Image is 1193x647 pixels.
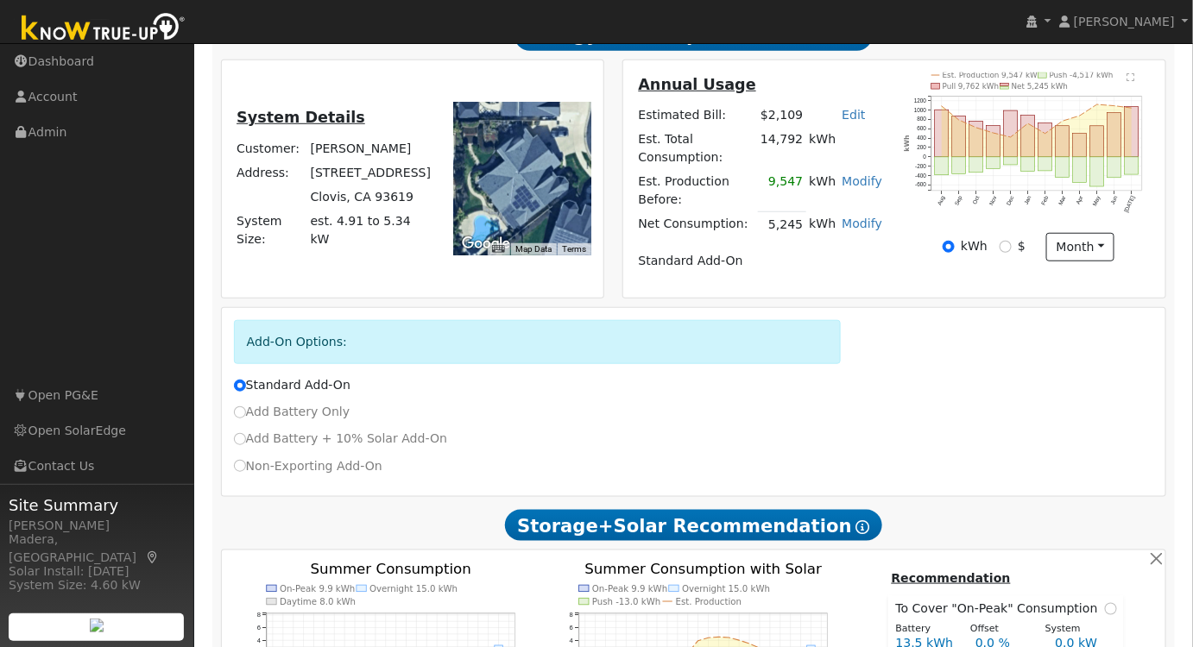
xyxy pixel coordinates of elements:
text: Summer Consumption with Solar [584,562,822,578]
i: Show Help [856,520,870,534]
rect: onclick="" [1038,157,1052,171]
td: Customer: [234,136,307,160]
text: kWh [903,135,911,152]
text: Feb [1040,195,1050,206]
u: Recommendation [892,571,1011,585]
text: Aug [937,195,947,207]
text: Est. Production [676,598,742,607]
rect: onclick="" [1073,157,1087,183]
text: Sep [954,195,964,207]
img: retrieve [90,619,104,632]
button: Keyboard shortcuts [492,243,504,255]
td: Clovis, CA 93619 [307,185,434,209]
td: 5,245 [758,212,806,237]
text: Net 5,245 kWh [1012,82,1069,91]
circle: onclick="" [728,637,730,639]
text: May [1092,195,1103,208]
circle: onclick="" [748,643,751,645]
rect: onclick="" [1056,126,1070,157]
label: kWh [961,237,988,255]
rect: onclick="" [1125,107,1139,157]
div: [PERSON_NAME] [9,517,185,535]
text: Oct [971,195,981,205]
circle: onclick="" [738,639,741,642]
label: Add Battery + 10% Solar Add-On [234,430,448,448]
a: Open this area in Google Maps (opens a new window) [458,233,514,255]
circle: onclick="" [1062,120,1064,122]
text: Overnight 15.0 kWh [369,584,458,594]
text: 1000 [914,107,927,113]
text: -200 [915,163,926,169]
circle: onclick="" [975,127,978,129]
span: Site Summary [9,493,185,517]
img: Google [458,233,514,255]
label: Non-Exporting Add-On [234,457,382,475]
td: Net Consumption: [635,212,758,237]
text: 8 [256,612,260,619]
text: 800 [917,116,926,122]
text: 600 [917,126,926,132]
rect: onclick="" [952,116,966,158]
td: kWh [806,212,839,237]
circle: onclick="" [707,638,710,640]
rect: onclick="" [987,157,1000,169]
rect: onclick="" [1090,157,1104,186]
rect: onclick="" [935,157,949,175]
circle: onclick="" [1131,107,1133,110]
text: Dec [1006,195,1016,207]
text: 0 [924,154,927,160]
text: 1200 [914,97,927,104]
text: On-Peak 9.9 kWh [592,584,667,594]
label: Standard Add-On [234,376,350,394]
input: Add Battery Only [234,406,246,418]
text: Mar [1057,195,1067,207]
rect: onclick="" [987,126,1000,157]
text: Daytime 8.0 kWh [280,598,356,607]
div: System Size: 4.60 kW [9,576,185,594]
td: kWh [806,127,886,169]
rect: onclick="" [935,110,949,158]
div: Solar Install: [DATE] [9,562,185,581]
circle: onclick="" [958,119,961,122]
text: 6 [570,625,573,632]
text: 4 [256,637,260,644]
td: [PERSON_NAME] [307,136,434,160]
text: [DATE] [1123,195,1137,214]
td: Est. Total Consumption: [635,127,758,169]
circle: onclick="" [993,132,995,135]
text:  [1127,73,1135,82]
td: $2,109 [758,103,806,127]
text: Overnight 15.0 kWh [682,584,770,594]
circle: onclick="" [1010,136,1013,139]
u: System Details [237,109,365,126]
text: Nov [988,195,999,207]
circle: onclick="" [697,640,699,643]
input: Add Battery + 10% Solar Add-On [234,433,246,445]
rect: onclick="" [952,157,966,174]
input: $ [1000,241,1012,253]
circle: onclick="" [717,637,720,639]
rect: onclick="" [1073,134,1087,157]
text: Jan [1023,195,1032,206]
circle: onclick="" [1096,104,1099,106]
rect: onclick="" [969,157,983,173]
circle: onclick="" [1027,122,1030,125]
a: Modify [842,174,882,188]
div: Madera, [GEOGRAPHIC_DATA] [9,531,185,567]
span: [PERSON_NAME] [1074,15,1175,28]
button: month [1046,233,1114,262]
rect: onclick="" [1090,126,1104,157]
span: Storage+Solar Recommendation [505,510,881,541]
input: Non-Exporting Add-On [234,460,246,472]
a: Edit [842,108,865,122]
a: Map [145,550,161,564]
td: kWh [806,170,839,212]
text: Apr [1076,195,1086,206]
img: Know True-Up [13,9,194,48]
button: Map Data [515,243,552,255]
label: Add Battery Only [234,403,350,421]
text: Summer Consumption [310,562,470,578]
td: System Size [307,210,434,252]
td: 9,547 [758,170,806,212]
td: Address: [234,160,307,185]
